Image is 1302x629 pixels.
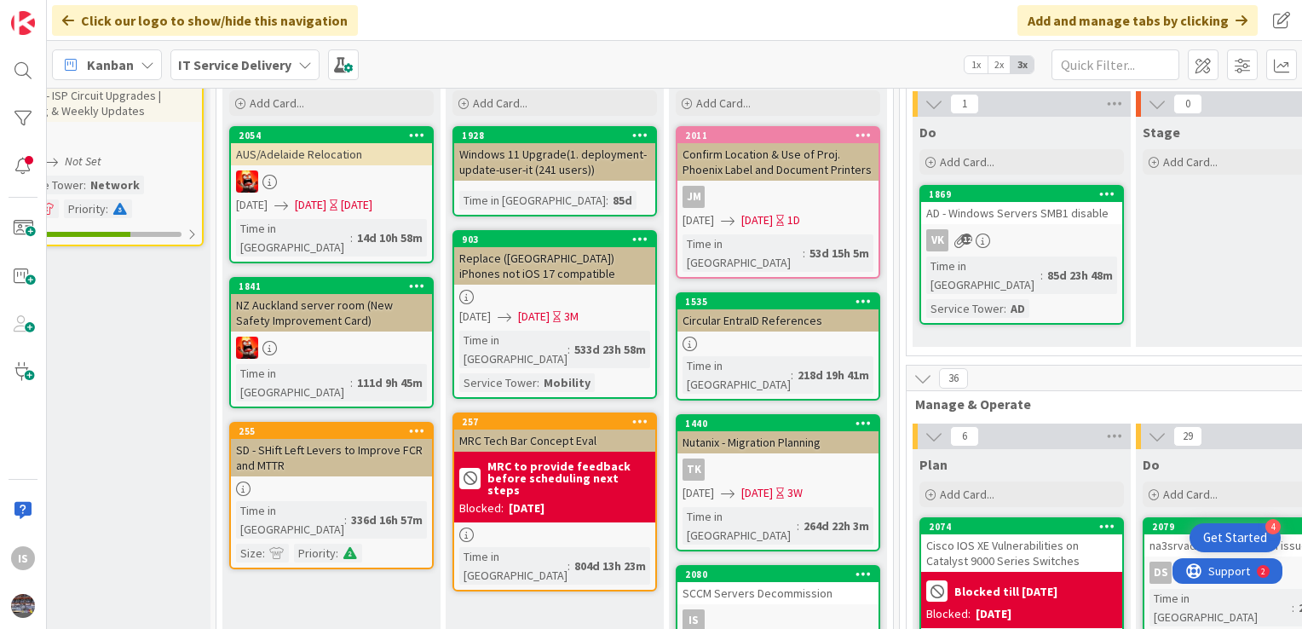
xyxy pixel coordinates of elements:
div: 264d 22h 3m [799,516,873,535]
span: : [537,373,539,392]
div: Blocked: [926,605,971,623]
div: Is [11,546,35,570]
div: 903Replace ([GEOGRAPHIC_DATA]) iPhones not iOS 17 compatible [454,232,655,285]
span: : [336,544,338,563]
span: 3x [1011,56,1034,73]
span: Add Card... [696,95,751,111]
span: : [106,199,108,218]
div: 1535 [685,296,879,308]
span: Add Card... [1163,487,1218,502]
div: 85d [608,191,637,210]
div: 3M [564,308,579,326]
span: Plan [919,456,948,473]
div: Time in [GEOGRAPHIC_DATA] [1149,589,1292,626]
b: Blocked till [DATE] [954,586,1057,597]
div: 2080SCCM Servers Decommission [677,567,879,604]
span: 12 [961,234,972,245]
div: DS [1149,562,1172,584]
div: 533d 23h 58m [570,340,650,359]
div: Open Get Started checklist, remaining modules: 4 [1190,523,1281,552]
div: 255 [239,425,432,437]
span: Add Card... [473,95,527,111]
div: Time in [GEOGRAPHIC_DATA] [459,331,567,368]
div: 4 [1265,519,1281,534]
span: Add Card... [940,154,994,170]
div: 257 [462,416,655,428]
div: TK [677,459,879,481]
span: Do [1143,456,1160,473]
span: [DATE] [741,211,773,229]
div: Circular EntraID References [677,309,879,332]
span: [DATE] [236,196,268,214]
span: [DATE] [683,211,714,229]
div: 1841 [231,279,432,294]
div: VN [231,337,432,359]
div: Time in [GEOGRAPHIC_DATA] [459,547,567,585]
span: : [344,511,347,529]
div: 218d 19h 41m [793,366,873,384]
b: IT Service Delivery [178,56,291,73]
div: JM [677,186,879,208]
span: 36 [939,368,968,389]
div: 2074 [921,519,1122,534]
div: 111d 9h 45m [353,373,427,392]
span: : [350,373,353,392]
span: 1 [950,94,979,114]
div: Time in [GEOGRAPHIC_DATA] [683,507,797,545]
span: [DATE] [518,308,550,326]
div: 3W [787,484,803,502]
span: Add Card... [250,95,304,111]
div: VN [231,170,432,193]
span: : [803,244,805,263]
div: 903 [454,232,655,247]
span: Add Card... [940,487,994,502]
span: : [567,557,570,575]
span: Add Card... [1163,154,1218,170]
span: : [797,516,799,535]
div: Time in [GEOGRAPHIC_DATA] [236,364,350,401]
div: AD [1006,299,1029,318]
div: AD - Windows Servers SMB1 disable [921,202,1122,224]
div: 2011 [677,128,879,143]
div: Confirm Location & Use of Proj. Phoenix Label and Document Printers [677,143,879,181]
div: 2074Cisco IOS XE Vulnerabilities on Catalyst 9000 Series Switches [921,519,1122,572]
div: Priority [64,199,106,218]
div: Time in [GEOGRAPHIC_DATA] [683,356,791,394]
i: Not Set [65,153,101,169]
div: 2080 [677,567,879,582]
div: Get Started [1203,529,1267,546]
div: 255SD - SHift Left Levers to Improve FCR and MTTR [231,424,432,476]
div: 2011 [685,130,879,141]
div: 85d 23h 48m [1043,266,1117,285]
div: Mobility [539,373,595,392]
img: avatar [11,594,35,618]
div: 257MRC Tech Bar Concept Eval [454,414,655,452]
span: : [350,228,353,247]
span: : [606,191,608,210]
span: : [567,340,570,359]
span: [DATE] [741,484,773,502]
div: VK [921,229,1122,251]
div: 255 [231,424,432,439]
div: 2 [89,7,93,20]
div: 2054 [239,130,432,141]
div: 336d 16h 57m [347,511,427,529]
input: Quick Filter... [1051,49,1179,80]
div: JM [683,186,705,208]
div: Service Tower [926,299,1004,318]
div: 1440Nutanix - Migration Planning [677,416,879,453]
span: Support [36,3,78,23]
b: MRC to provide feedback before scheduling next steps [487,460,650,496]
div: Granite - ISP Circuit Upgrades | Tracking & Weekly Updates [1,69,202,122]
div: Time in [GEOGRAPHIC_DATA] [683,234,803,272]
div: Replace ([GEOGRAPHIC_DATA]) iPhones not iOS 17 compatible [454,247,655,285]
div: [DATE] [976,605,1011,623]
div: Add and manage tabs by clicking [1017,5,1258,36]
div: SD - SHift Left Levers to Improve FCR and MTTR [231,439,432,476]
div: Size [236,544,262,563]
div: Click our logo to show/hide this navigation [52,5,358,36]
span: [DATE] [683,484,714,502]
div: 1841 [239,280,432,292]
div: SCCM Servers Decommission [677,582,879,604]
span: Stage [1143,124,1180,141]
